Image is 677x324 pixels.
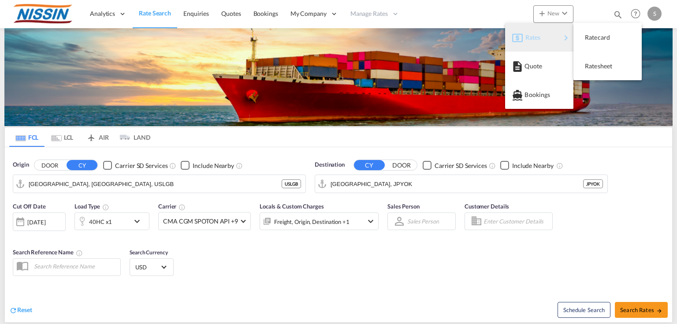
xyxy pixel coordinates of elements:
div: Quote [512,55,566,77]
md-icon: icon-chevron-right [561,33,571,43]
div: Bookings [512,84,566,106]
button: Quote [505,52,573,80]
span: Bookings [524,86,534,104]
button: Bookings [505,80,573,109]
span: Quote [524,57,534,75]
span: Rates [525,29,536,46]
